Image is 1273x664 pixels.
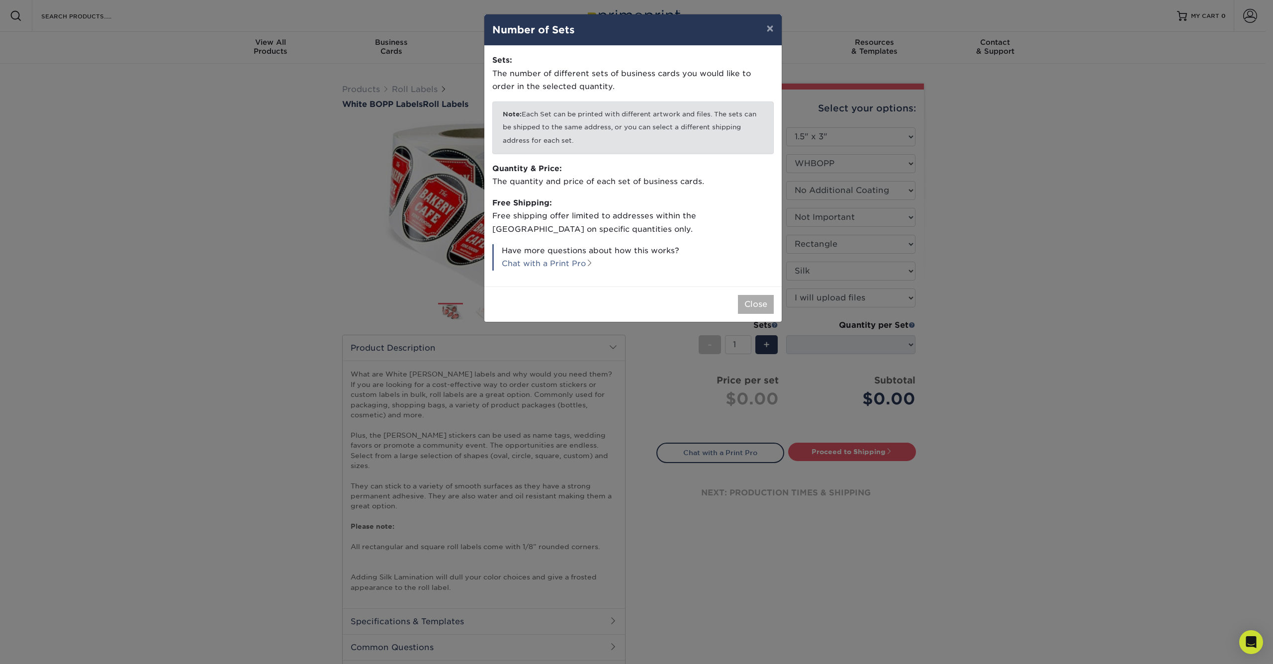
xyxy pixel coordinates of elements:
p: Have more questions about how this works? [492,244,774,271]
button: × [758,14,781,42]
p: The quantity and price of each set of business cards. [492,162,774,189]
a: Chat with a Print Pro [502,259,593,268]
h4: Number of Sets [492,22,774,37]
b: Note: [503,110,522,118]
p: Each Set can be printed with different artwork and files. The sets can be shipped to the same add... [492,101,774,154]
strong: Free Shipping: [492,198,552,207]
button: Close [738,295,774,314]
strong: Sets: [492,55,512,65]
strong: Quantity & Price: [492,164,562,173]
div: Open Intercom Messenger [1239,630,1263,654]
p: The number of different sets of business cards you would like to order in the selected quantity. [492,54,774,94]
p: Free shipping offer limited to addresses within the [GEOGRAPHIC_DATA] on specific quantities only. [492,196,774,236]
